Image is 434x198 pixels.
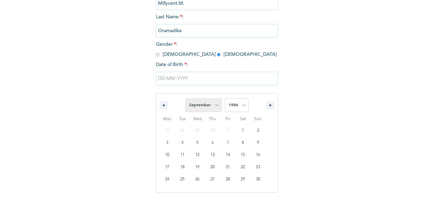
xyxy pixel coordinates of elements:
span: 20 [211,161,215,173]
button: 25 [175,173,190,185]
span: 17 [165,161,169,173]
span: 1 [242,125,244,137]
span: 10 [165,149,169,161]
span: 15 [241,149,245,161]
button: 11 [175,149,190,161]
button: 20 [205,161,220,173]
button: 3 [160,137,175,149]
button: 24 [160,173,175,185]
button: 23 [250,161,265,173]
button: 4 [175,137,190,149]
span: 11 [180,149,184,161]
span: 30 [256,173,260,185]
span: Gender : [DEMOGRAPHIC_DATA] [DEMOGRAPHIC_DATA] [156,42,277,57]
span: 4 [181,137,183,149]
button: 17 [160,161,175,173]
button: 13 [205,149,220,161]
button: 6 [205,137,220,149]
button: 5 [190,137,205,149]
span: Last Name : [156,15,278,33]
span: 27 [211,173,215,185]
span: 2 [257,125,259,137]
span: Thu [205,114,220,125]
span: 12 [195,149,199,161]
button: 2 [250,125,265,137]
button: 14 [220,149,235,161]
span: 19 [195,161,199,173]
span: 23 [256,161,260,173]
span: 5 [196,137,198,149]
input: Enter your last name [156,24,278,38]
button: 12 [190,149,205,161]
button: 8 [235,137,251,149]
span: Mon [160,114,175,125]
span: Sat [235,114,251,125]
button: 7 [220,137,235,149]
span: Sun [250,114,265,125]
span: 28 [226,173,230,185]
button: 21 [220,161,235,173]
button: 10 [160,149,175,161]
button: 15 [235,149,251,161]
span: 26 [195,173,199,185]
button: 29 [235,173,251,185]
span: 14 [226,149,230,161]
button: 19 [190,161,205,173]
span: 3 [166,137,168,149]
span: 13 [211,149,215,161]
button: 28 [220,173,235,185]
button: 1 [235,125,251,137]
span: Tue [175,114,190,125]
span: 18 [180,161,184,173]
span: Fri [220,114,235,125]
span: Wed [190,114,205,125]
span: 7 [227,137,229,149]
span: 25 [180,173,184,185]
span: 8 [242,137,244,149]
input: DD-MM-YYYY [156,72,278,85]
button: 27 [205,173,220,185]
span: 22 [241,161,245,173]
button: 26 [190,173,205,185]
span: 6 [212,137,214,149]
button: 30 [250,173,265,185]
button: 18 [175,161,190,173]
button: 22 [235,161,251,173]
span: 16 [256,149,260,161]
span: 29 [241,173,245,185]
span: 24 [165,173,169,185]
span: 21 [226,161,230,173]
span: 9 [257,137,259,149]
span: Date of Birth : [156,61,188,68]
button: 16 [250,149,265,161]
button: 9 [250,137,265,149]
